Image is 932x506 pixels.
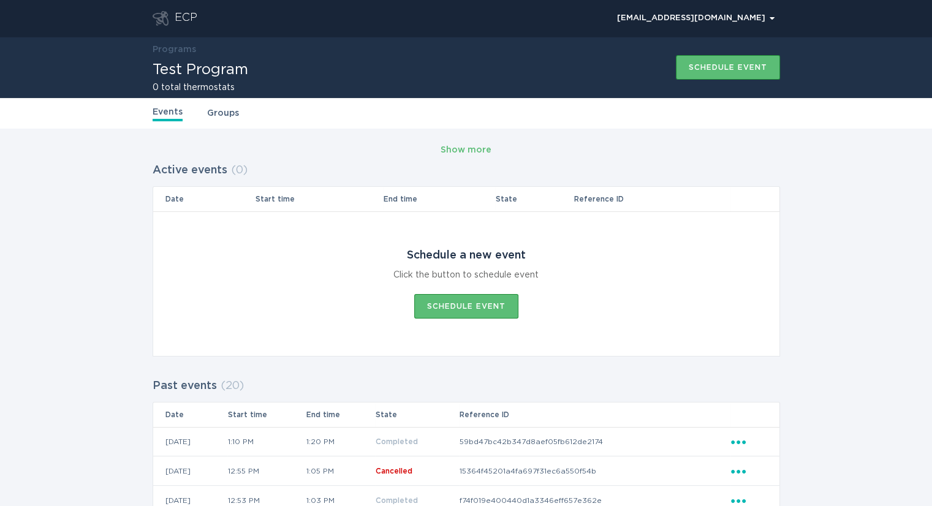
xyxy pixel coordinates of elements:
div: Click the button to schedule event [393,268,539,282]
a: Programs [153,45,196,54]
th: Reference ID [574,187,730,211]
button: Go to dashboard [153,11,169,26]
a: Events [153,105,183,121]
div: [EMAIL_ADDRESS][DOMAIN_NAME] [617,15,775,22]
button: Schedule event [414,294,518,319]
td: 15364f45201a4fa697f31ec6a550f54b [459,456,730,486]
td: 1:20 PM [306,427,375,456]
h1: Test Program [153,62,248,77]
th: End time [383,187,495,211]
h2: Active events [153,159,227,181]
th: Date [153,187,256,211]
div: Show more [441,143,491,157]
span: Completed [376,497,418,504]
th: State [495,187,574,211]
div: Popover menu [612,9,780,28]
th: Reference ID [459,402,730,427]
div: Popover menu [731,435,767,448]
th: Start time [227,402,306,427]
tr: 63e5e81263bd488fb192221522cffca8 [153,456,779,486]
div: Schedule event [689,64,767,71]
tr: Table Headers [153,187,779,211]
td: 1:10 PM [227,427,306,456]
td: [DATE] [153,427,227,456]
th: Date [153,402,227,427]
span: Completed [376,438,418,445]
div: Schedule event [427,303,506,310]
h2: 0 total thermostats [153,83,248,92]
td: [DATE] [153,456,227,486]
h2: Past events [153,375,217,397]
tr: Table Headers [153,402,779,427]
a: Groups [207,107,239,120]
button: Show more [441,141,491,159]
div: ECP [175,11,197,26]
span: Cancelled [376,467,412,475]
tr: e5f4f6dc015d46ea84fed8c28f097cbf [153,427,779,456]
td: 12:55 PM [227,456,306,486]
button: Schedule event [676,55,780,80]
td: 1:05 PM [306,456,375,486]
th: Start time [255,187,382,211]
button: Open user account details [612,9,780,28]
span: ( 20 ) [221,380,244,391]
td: 59bd47bc42b347d8aef05fb612de2174 [459,427,730,456]
div: Schedule a new event [407,249,526,262]
th: State [375,402,459,427]
th: End time [306,402,375,427]
span: ( 0 ) [231,165,248,176]
div: Popover menu [731,464,767,478]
